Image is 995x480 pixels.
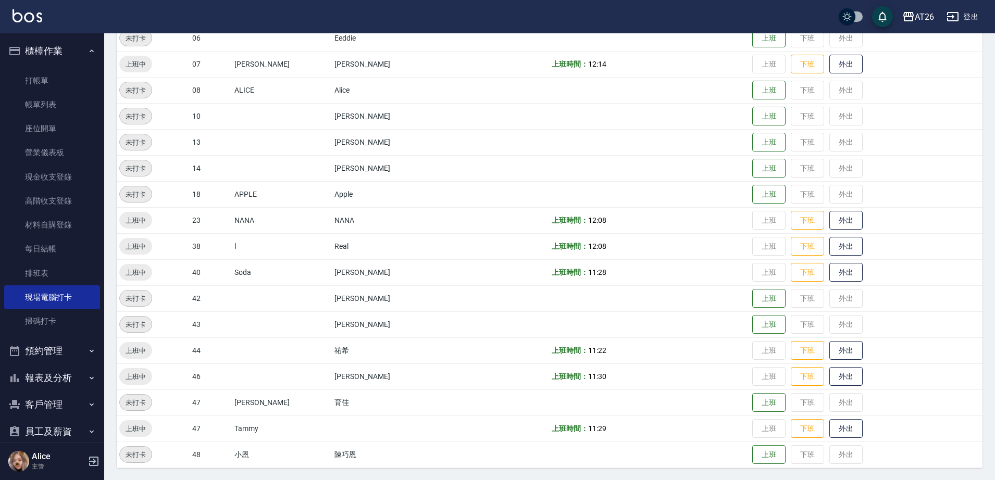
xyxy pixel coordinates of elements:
[4,237,100,261] a: 每日結帳
[120,397,152,408] span: 未打卡
[752,81,786,100] button: 上班
[4,285,100,309] a: 現場電腦打卡
[752,315,786,334] button: 上班
[332,25,449,51] td: Eeddie
[791,55,824,74] button: 下班
[4,141,100,165] a: 營業儀表板
[119,345,152,356] span: 上班中
[588,268,606,276] span: 11:28
[190,285,232,311] td: 42
[552,346,588,355] b: 上班時間：
[119,423,152,434] span: 上班中
[898,6,938,28] button: AT26
[552,242,588,250] b: 上班時間：
[791,237,824,256] button: 下班
[552,60,588,68] b: 上班時間：
[752,107,786,126] button: 上班
[332,77,449,103] td: Alice
[120,319,152,330] span: 未打卡
[332,285,449,311] td: [PERSON_NAME]
[4,69,100,93] a: 打帳單
[190,103,232,129] td: 10
[190,389,232,415] td: 47
[232,51,332,77] td: [PERSON_NAME]
[190,259,232,285] td: 40
[119,59,152,70] span: 上班中
[232,415,332,441] td: Tammy
[332,259,449,285] td: [PERSON_NAME]
[4,337,100,364] button: 預約管理
[190,311,232,337] td: 43
[120,293,152,304] span: 未打卡
[232,441,332,468] td: 小恩
[4,117,100,141] a: 座位開單
[588,372,606,381] span: 11:30
[190,129,232,155] td: 13
[4,93,100,117] a: 帳單列表
[588,424,606,433] span: 11:29
[752,159,786,178] button: 上班
[120,111,152,122] span: 未打卡
[588,346,606,355] span: 11:22
[119,267,152,278] span: 上班中
[588,216,606,224] span: 12:08
[791,419,824,438] button: 下班
[119,371,152,382] span: 上班中
[120,449,152,460] span: 未打卡
[4,165,100,189] a: 現金收支登錄
[791,263,824,282] button: 下班
[190,155,232,181] td: 14
[4,213,100,237] a: 材料自購登錄
[190,415,232,441] td: 47
[791,341,824,360] button: 下班
[915,10,934,23] div: AT26
[4,189,100,213] a: 高階收支登錄
[232,77,332,103] td: ALICE
[119,215,152,226] span: 上班中
[232,181,332,207] td: APPLE
[32,462,85,471] p: 主管
[232,207,332,233] td: NANA
[120,189,152,200] span: 未打卡
[829,341,863,360] button: 外出
[829,263,863,282] button: 外出
[190,25,232,51] td: 06
[332,181,449,207] td: Apple
[4,261,100,285] a: 排班表
[332,363,449,389] td: [PERSON_NAME]
[190,337,232,363] td: 44
[232,259,332,285] td: Soda
[32,451,85,462] h5: Alice
[872,6,893,27] button: save
[829,419,863,438] button: 外出
[791,211,824,230] button: 下班
[190,181,232,207] td: 18
[232,233,332,259] td: l
[190,441,232,468] td: 48
[4,37,100,65] button: 櫃檯作業
[120,85,152,96] span: 未打卡
[120,33,152,44] span: 未打卡
[332,207,449,233] td: NANA
[752,289,786,308] button: 上班
[4,309,100,333] a: 掃碼打卡
[190,233,232,259] td: 38
[752,185,786,204] button: 上班
[752,133,786,152] button: 上班
[552,372,588,381] b: 上班時間：
[332,389,449,415] td: 育佳
[752,393,786,412] button: 上班
[552,216,588,224] b: 上班時間：
[332,103,449,129] td: [PERSON_NAME]
[332,51,449,77] td: [PERSON_NAME]
[752,29,786,48] button: 上班
[588,60,606,68] span: 12:14
[752,445,786,464] button: 上班
[119,241,152,252] span: 上班中
[829,211,863,230] button: 外出
[120,137,152,148] span: 未打卡
[332,441,449,468] td: 陳巧恩
[552,424,588,433] b: 上班時間：
[332,311,449,337] td: [PERSON_NAME]
[332,337,449,363] td: 祐希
